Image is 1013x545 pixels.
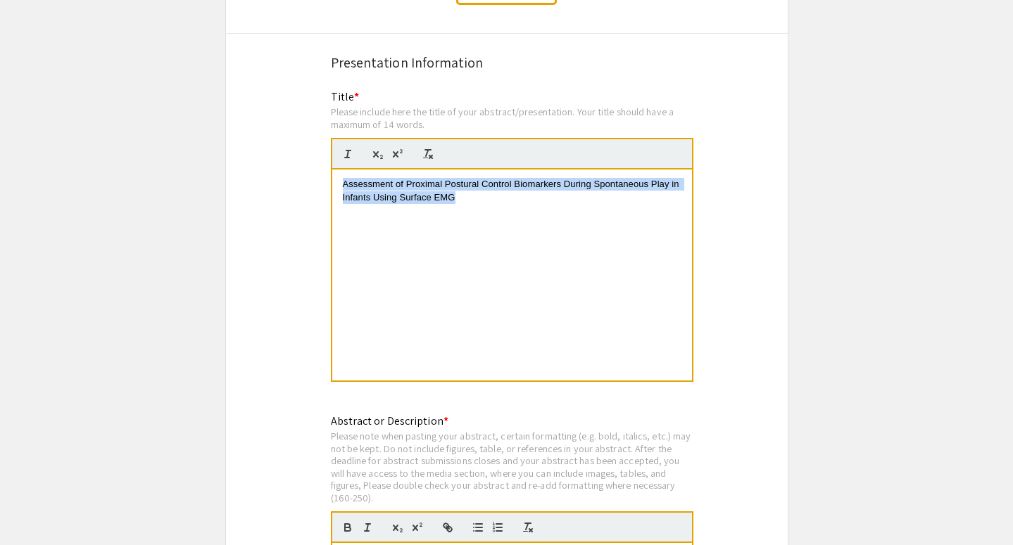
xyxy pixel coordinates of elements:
div: Presentation Information [331,52,683,73]
iframe: Chat [11,482,60,534]
div: Please include here the title of your abstract/presentation. Your title should have a maximum of ... [331,105,693,130]
mat-label: Abstract or Description [331,413,448,428]
span: Assessment of Proximal Postural Control Biomarkers During Spontaneous Play in Infants Using Surfa... [343,179,682,202]
mat-label: Title [331,89,360,104]
div: Please note when pasting your abstract, certain formatting (e.g. bold, italics, etc.) may not be ... [331,430,693,504]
